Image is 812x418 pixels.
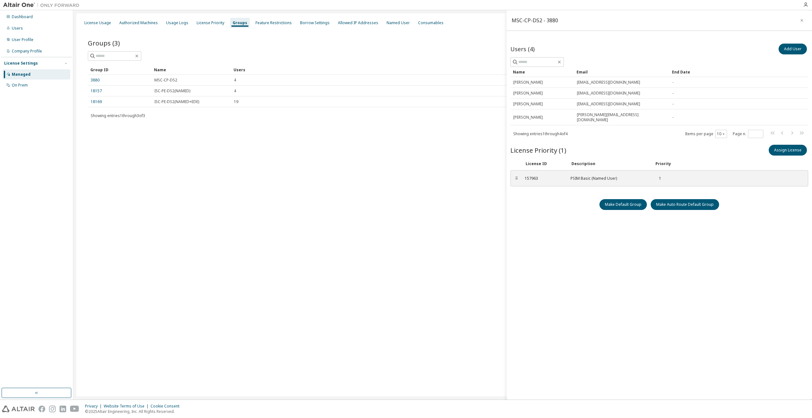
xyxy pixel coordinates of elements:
div: End Date [672,67,790,77]
div: PSIM Basic (Named User) [570,176,647,181]
span: - [672,115,674,120]
div: ⠿ [514,176,518,181]
div: On Prem [12,83,28,88]
span: Users (4) [510,45,535,53]
div: Managed [12,72,31,77]
span: [EMAIL_ADDRESS][DOMAIN_NAME] [577,101,640,107]
div: Privacy [85,404,104,409]
div: Consumables [418,20,444,25]
span: [PERSON_NAME] [513,80,543,85]
button: Make Auto Route Default Group [651,199,719,210]
div: MSC-CP-DS2 - 3880 [512,18,558,23]
div: Users [234,65,780,75]
span: Page n. [733,130,763,138]
div: License ID [526,161,564,166]
div: Name [513,67,571,77]
div: Named User [387,20,410,25]
span: Items per page [685,130,727,138]
div: Authorized Machines [119,20,158,25]
div: License Priority [197,20,224,25]
span: [EMAIL_ADDRESS][DOMAIN_NAME] [577,91,640,96]
img: facebook.svg [38,406,45,412]
img: Altair One [3,2,83,8]
img: linkedin.svg [59,406,66,412]
span: MSC-CP-DS2 [154,78,177,83]
img: youtube.svg [70,406,79,412]
span: [PERSON_NAME] [513,101,543,107]
div: User Profile [12,37,33,42]
div: Groups [233,20,247,25]
div: 157963 [525,176,563,181]
div: Name [154,65,228,75]
div: Allowed IP Addresses [338,20,378,25]
div: Description [571,161,648,166]
button: Add User [779,44,807,54]
span: - [672,101,674,107]
span: 4 [234,78,236,83]
img: instagram.svg [49,406,56,412]
span: Showing entries 1 through 3 of 3 [91,113,145,118]
span: - [672,91,674,96]
span: 19 [234,99,238,104]
div: Usage Logs [166,20,188,25]
div: 1 [654,176,661,181]
div: Company Profile [12,49,42,54]
div: Email [577,67,667,77]
p: © 2025 Altair Engineering, Inc. All Rights Reserved. [85,409,183,414]
div: Borrow Settings [300,20,330,25]
div: Feature Restrictions [255,20,292,25]
button: Make Default Group [599,199,647,210]
span: [PERSON_NAME] [513,115,543,120]
div: Priority [655,161,671,166]
div: License Usage [84,20,111,25]
a: 3880 [91,78,100,83]
div: Website Terms of Use [104,404,150,409]
div: License Settings [4,61,38,66]
img: altair_logo.svg [2,406,35,412]
span: ISC-PE-DS2(NAMED) [154,88,190,94]
span: - [672,80,674,85]
button: 10 [717,131,725,136]
span: 4 [234,88,236,94]
button: Assign License [769,145,807,156]
div: Users [12,26,23,31]
div: Group ID [90,65,149,75]
div: Dashboard [12,14,33,19]
span: License Priority (1) [510,146,566,155]
div: Cookie Consent [150,404,183,409]
span: ISC-PE-DS2(NAMED+EDE) [154,99,199,104]
a: 18169 [91,99,102,104]
span: Showing entries 1 through 4 of 4 [513,131,568,136]
span: [PERSON_NAME][EMAIL_ADDRESS][DOMAIN_NAME] [577,112,667,122]
a: 18157 [91,88,102,94]
span: [EMAIL_ADDRESS][DOMAIN_NAME] [577,80,640,85]
span: Groups (3) [88,38,120,47]
span: [PERSON_NAME] [513,91,543,96]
